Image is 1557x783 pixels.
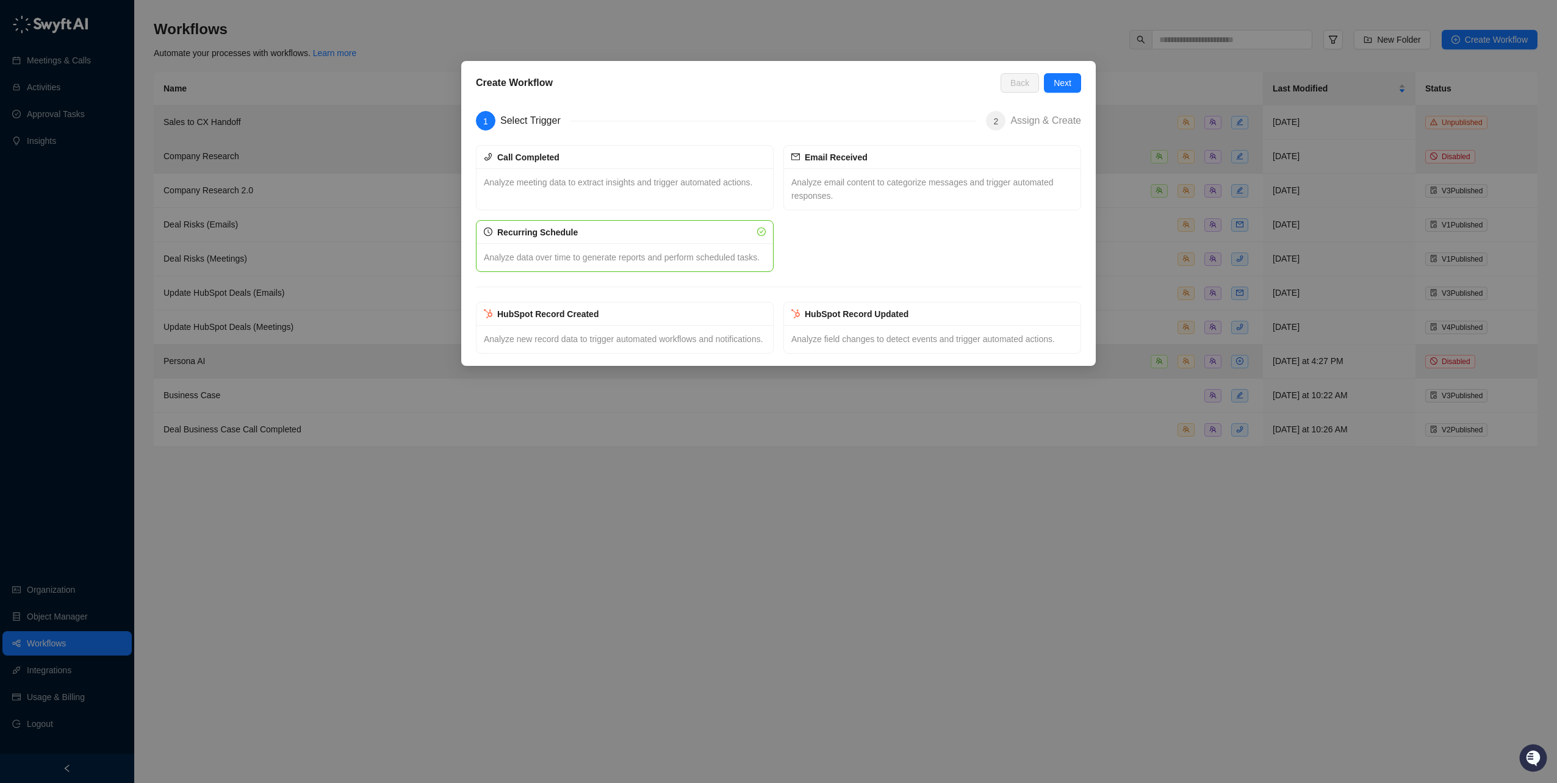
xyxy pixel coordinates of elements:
[791,152,800,161] span: mail
[500,111,570,130] div: Select Trigger
[802,151,870,164] div: Email Received
[41,110,200,123] div: Start new chat
[1010,111,1081,130] div: Assign & Create
[495,151,562,164] div: Call Completed
[24,171,45,183] span: Docs
[67,171,94,183] span: Status
[207,114,222,129] button: Start new chat
[791,177,1054,201] span: Analyze email content to categorize messages and trigger automated responses.
[121,201,148,210] span: Pylon
[484,334,763,344] span: Analyze new record data to trigger automated workflows and notifications.
[12,68,222,88] h2: How can we help?
[1044,73,1081,93] button: Next
[7,166,50,188] a: 📚Docs
[12,110,34,132] img: 5124521997842_fc6d7dfcefe973c2e489_88.png
[484,152,492,161] span: phone
[12,49,222,68] p: Welcome 👋
[55,172,65,182] div: 📶
[791,334,1055,344] span: Analyze field changes to detect events and trigger automated actions.
[791,309,800,318] img: hubspot-DkpyWjJb.png
[86,200,148,210] a: Powered byPylon
[484,177,752,187] span: Analyze meeting data to extract insights and trigger automated actions.
[993,116,998,126] span: 2
[484,309,492,318] img: hubspot-DkpyWjJb.png
[1001,73,1039,93] button: Back
[757,227,766,236] span: check-circle
[484,227,492,236] span: clock-circle
[495,226,580,239] div: Recurring Schedule
[495,307,601,321] div: HubSpot Record Created
[476,76,553,90] h5: Create Workflow
[12,12,37,37] img: Swyft AI
[484,252,760,262] span: Analyze data over time to generate reports and perform scheduled tasks.
[802,307,911,321] div: HubSpot Record Updated
[483,116,488,126] span: 1
[1054,76,1071,90] span: Next
[41,123,154,132] div: We're available if you need us!
[50,166,99,188] a: 📶Status
[12,172,22,182] div: 📚
[1518,743,1551,776] iframe: Open customer support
